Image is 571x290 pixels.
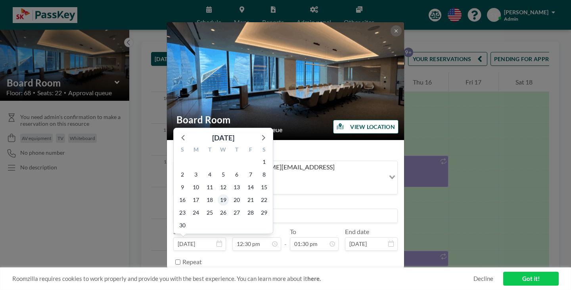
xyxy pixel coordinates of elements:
[259,169,270,180] span: Saturday, November 8, 2025
[203,145,217,156] div: T
[231,207,242,218] span: Thursday, November 27, 2025
[177,194,188,205] span: Sunday, November 16, 2025
[290,228,296,236] label: To
[189,145,203,156] div: M
[217,145,230,156] div: W
[234,127,237,133] span: •
[284,230,287,248] span: -
[176,145,189,156] div: S
[245,182,256,193] span: Friday, November 14, 2025
[190,194,201,205] span: Monday, November 17, 2025
[175,163,383,181] span: [PERSON_NAME] ([DOMAIN_NAME][EMAIL_ADDRESS][DOMAIN_NAME])
[259,207,270,218] span: Saturday, November 29, 2025
[257,145,271,156] div: S
[333,120,399,134] button: VIEW LOCATION
[212,132,234,143] div: [DATE]
[208,126,232,134] span: Seats: 22
[243,145,257,156] div: F
[176,114,395,126] h2: Board Room
[204,182,215,193] span: Tuesday, November 11, 2025
[174,209,397,223] input: (No title)
[177,220,188,231] span: Sunday, November 30, 2025
[245,169,256,180] span: Friday, November 7, 2025
[190,207,201,218] span: Monday, November 24, 2025
[177,182,188,193] span: Sunday, November 9, 2025
[204,194,215,205] span: Tuesday, November 18, 2025
[231,169,242,180] span: Thursday, November 6, 2025
[245,194,256,205] span: Friday, November 21, 2025
[12,275,473,282] span: Roomzilla requires cookies to work properly and provide you with the best experience. You can lea...
[218,182,229,193] span: Wednesday, November 12, 2025
[218,169,229,180] span: Wednesday, November 5, 2025
[245,207,256,218] span: Friday, November 28, 2025
[239,126,282,134] span: Approval queue
[190,182,201,193] span: Monday, November 10, 2025
[203,127,206,133] span: •
[345,228,369,236] label: End date
[231,194,242,205] span: Thursday, November 20, 2025
[177,207,188,218] span: Sunday, November 23, 2025
[190,169,201,180] span: Monday, November 3, 2025
[259,182,270,193] span: Saturday, November 15, 2025
[218,194,229,205] span: Wednesday, November 19, 2025
[174,161,397,194] div: Search for option
[473,275,493,282] a: Decline
[231,182,242,193] span: Thursday, November 13, 2025
[503,272,559,286] a: Got it!
[230,145,243,156] div: T
[204,169,215,180] span: Tuesday, November 4, 2025
[307,275,321,282] a: here.
[176,126,201,134] span: Floor: 68
[177,169,188,180] span: Sunday, November 2, 2025
[204,207,215,218] span: Tuesday, November 25, 2025
[259,156,270,167] span: Saturday, November 1, 2025
[174,182,384,192] input: Search for option
[182,258,202,266] label: Repeat
[259,194,270,205] span: Saturday, November 22, 2025
[167,16,405,147] img: 537.gif
[218,207,229,218] span: Wednesday, November 26, 2025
